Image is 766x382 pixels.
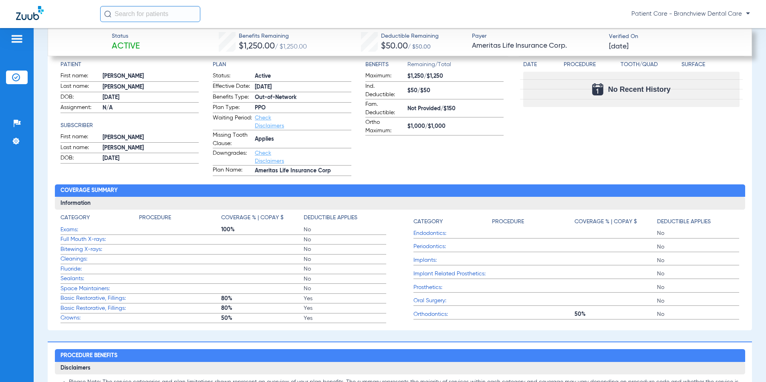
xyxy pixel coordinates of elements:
span: No [657,310,740,318]
span: No [304,285,386,293]
span: Oral Surgery: [413,297,492,305]
span: [PERSON_NAME] [103,144,199,152]
span: Prosthetics: [413,283,492,292]
span: Missing Tooth Clause: [213,131,252,148]
img: Zuub Logo [16,6,44,20]
span: 100% [221,226,304,234]
span: Ortho Maximum: [365,118,405,135]
h4: Procedure [492,218,524,226]
span: Basic Restorative, Fillings: [60,304,139,313]
span: Crowns: [60,314,139,322]
span: Fam. Deductible: [365,100,405,117]
span: Verified On [609,32,739,41]
app-breakdown-title: Tooth/Quad [621,61,679,72]
span: DOB: [60,93,100,103]
app-breakdown-title: Coverage % | Copay $ [574,214,657,228]
h4: Coverage % | Copay $ [574,218,637,226]
span: Not Provided/$150 [407,105,504,113]
span: Remaining/Total [407,61,504,72]
span: Applies [255,135,351,144]
a: Check Disclaimers [255,115,284,129]
span: Waiting Period: [213,114,252,130]
app-breakdown-title: Category [60,214,139,225]
span: DOB: [60,154,100,164]
h3: Information [55,197,745,210]
span: No Recent History [608,85,671,93]
span: [DATE] [609,42,629,52]
span: $1,250.00 [239,42,275,51]
h4: Category [60,214,90,222]
h2: Coverage Summary [55,184,745,197]
span: Out-of-Network [255,93,351,102]
app-breakdown-title: Procedure [139,214,222,225]
span: [PERSON_NAME] [103,83,199,91]
span: $1,250/$1,250 [407,72,504,81]
span: Exams: [60,226,139,234]
h4: Deductible Applies [657,218,711,226]
span: Endodontics: [413,229,492,238]
h4: Subscriber [60,121,199,130]
span: Basic Restorative, Fillings: [60,294,139,303]
span: Deductible Remaining [381,32,439,40]
h4: Plan [213,61,351,69]
h4: Patient [60,61,199,69]
span: No [657,243,740,251]
span: Yes [304,304,386,312]
span: Effective Date: [213,82,252,92]
span: Sealants: [60,275,139,283]
span: Status: [213,72,252,81]
app-breakdown-title: Coverage % | Copay $ [221,214,304,225]
span: Downgrades: [213,149,252,165]
h4: Procedure [139,214,171,222]
span: No [304,245,386,253]
img: hamburger-icon [10,34,23,44]
span: No [657,229,740,237]
a: Check Disclaimers [255,150,284,164]
h4: Category [413,218,443,226]
h4: Coverage % | Copay $ [221,214,284,222]
span: Benefits Remaining [239,32,307,40]
span: Maximum: [365,72,405,81]
span: No [657,270,740,278]
span: Active [112,41,140,52]
span: Active [255,72,351,81]
span: Benefits Type: [213,93,252,103]
span: Ameritas Life Insurance Corp [255,167,351,175]
span: Plan Name: [213,166,252,176]
span: $50/$50 [407,87,504,95]
span: No [657,283,740,291]
span: Fluoride: [60,265,139,273]
span: $50.00 [381,42,408,51]
span: Implants: [413,256,492,265]
span: [PERSON_NAME] [103,72,199,81]
span: 50% [221,314,304,322]
span: Bitewing X-rays: [60,245,139,254]
app-breakdown-title: Deductible Applies [304,214,386,225]
span: No [304,255,386,263]
app-breakdown-title: Deductible Applies [657,214,740,228]
span: Orthodontics: [413,310,492,319]
app-breakdown-title: Category [413,214,492,228]
span: No [304,236,386,244]
span: No [304,226,386,234]
iframe: Chat Widget [726,344,766,382]
span: No [657,257,740,265]
span: Cleanings: [60,255,139,263]
span: Patient Care - Branchview Dental Care [631,10,750,18]
app-breakdown-title: Benefits [365,61,407,72]
span: First name: [60,72,100,81]
span: Periodontics: [413,243,492,251]
input: Search for patients [100,6,200,22]
span: 80% [221,295,304,303]
h4: Benefits [365,61,407,69]
h4: Deductible Applies [304,214,357,222]
span: Assignment: [60,103,100,113]
app-breakdown-title: Date [523,61,557,72]
span: Last name: [60,144,100,153]
span: [DATE] [103,93,199,102]
span: Implant Related Prosthetics: [413,270,492,278]
span: Last name: [60,82,100,92]
app-breakdown-title: Procedure [492,214,574,228]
